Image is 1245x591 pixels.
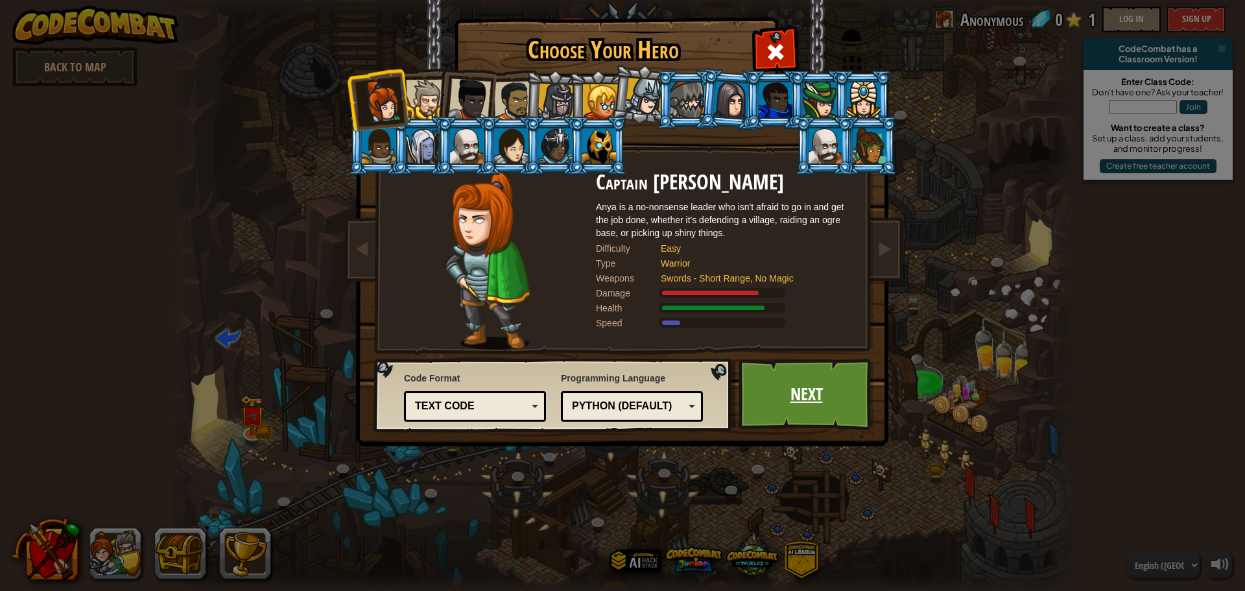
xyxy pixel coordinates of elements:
li: Ritic the Cold [569,116,627,175]
div: Gains 140% of listed Warrior armor health. [596,302,855,315]
div: Moves at 6 meters per second. [596,317,855,330]
li: Miss Hushbaum [569,70,627,129]
li: Omarn Brewstone [699,68,761,131]
li: Nalfar Cryptor [392,116,451,175]
div: Easy [661,242,842,255]
li: Zana Woodheart [839,116,897,175]
li: Gordon the Stalwart [745,70,803,129]
div: Swords - Short Range, No Magic [661,272,842,285]
div: Damage [596,287,661,300]
div: Warrior [661,257,842,270]
li: Arryn Stonewall [348,116,407,175]
div: Health [596,302,661,315]
h2: Captain [PERSON_NAME] [596,171,855,194]
li: Captain Anya Weston [346,67,409,131]
h1: Choose Your Hero [457,36,749,64]
li: Hattori Hanzō [610,62,674,127]
li: Illia Shieldsmith [480,116,539,175]
li: Naria of the Leaf [789,70,848,129]
li: Alejandro the Duelist [480,69,539,130]
div: Speed [596,317,661,330]
li: Lady Ida Justheart [434,66,497,129]
div: Difficulty [596,242,661,255]
li: Sir Tharin Thunderfist [392,68,451,127]
div: Deals 120% of listed Warrior weapon damage. [596,287,855,300]
div: Type [596,257,661,270]
span: Code Format [404,372,546,385]
li: Pender Spellbane [833,70,892,129]
li: Okar Stompfoot [436,116,495,175]
img: language-selector-background.png [373,359,735,433]
span: Programming Language [561,372,703,385]
a: Next [739,359,874,430]
div: Text code [415,399,527,414]
div: Python (Default) [572,399,684,414]
li: Amara Arrowhead [523,69,585,131]
div: Weapons [596,272,661,285]
div: Anya is a no-nonsense leader who isn't afraid to go in and get the job done, whether it's defendi... [596,200,855,239]
li: Usara Master Wizard [525,116,583,175]
img: captain-pose.png [445,171,530,350]
li: Okar Stompfoot [795,116,853,175]
li: Senick Steelclaw [657,70,715,129]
